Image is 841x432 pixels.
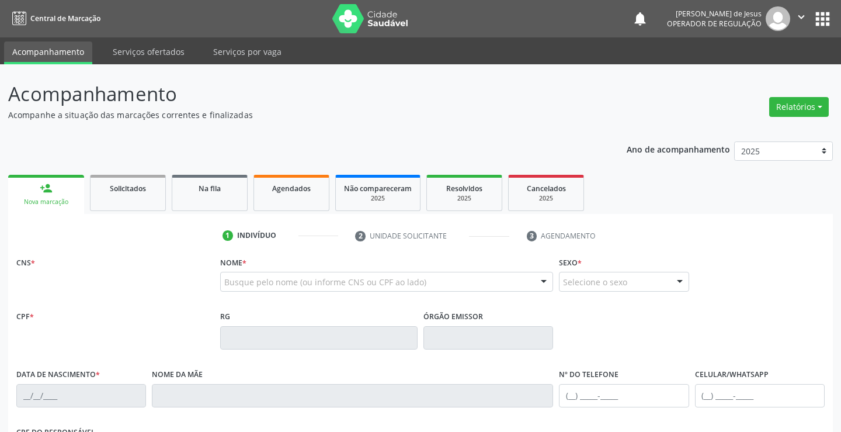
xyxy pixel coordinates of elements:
[8,9,100,28] a: Central de Marcação
[16,308,34,326] label: CPF
[110,184,146,193] span: Solicitados
[795,11,808,23] i: 
[8,80,585,109] p: Acompanhamento
[344,194,412,203] div: 2025
[16,198,76,206] div: Nova marcação
[105,42,193,62] a: Serviços ofertados
[790,6,812,31] button: 
[559,366,618,384] label: Nº do Telefone
[423,308,483,326] label: Órgão emissor
[632,11,648,27] button: notifications
[8,109,585,121] p: Acompanhe a situação das marcações correntes e finalizadas
[563,276,627,288] span: Selecione o sexo
[695,384,825,407] input: (__) _____-_____
[272,184,311,193] span: Agendados
[16,384,146,407] input: __/__/____
[446,184,482,193] span: Resolvidos
[344,184,412,193] span: Não compareceram
[220,254,246,272] label: Nome
[435,194,494,203] div: 2025
[812,9,833,29] button: apps
[667,19,762,29] span: Operador de regulação
[223,230,233,241] div: 1
[695,366,769,384] label: Celular/WhatsApp
[517,194,575,203] div: 2025
[559,254,582,272] label: Sexo
[199,184,221,193] span: Na fila
[559,384,689,407] input: (__) _____-_____
[224,276,426,288] span: Busque pelo nome (ou informe CNS ou CPF ao lado)
[766,6,790,31] img: img
[16,254,35,272] label: CNS
[237,230,276,241] div: Indivíduo
[4,42,92,64] a: Acompanhamento
[627,141,730,156] p: Ano de acompanhamento
[152,366,203,384] label: Nome da mãe
[16,366,100,384] label: Data de nascimento
[40,182,53,195] div: person_add
[527,184,566,193] span: Cancelados
[667,9,762,19] div: [PERSON_NAME] de Jesus
[220,308,230,326] label: RG
[205,42,290,62] a: Serviços por vaga
[30,13,100,23] span: Central de Marcação
[769,97,829,117] button: Relatórios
